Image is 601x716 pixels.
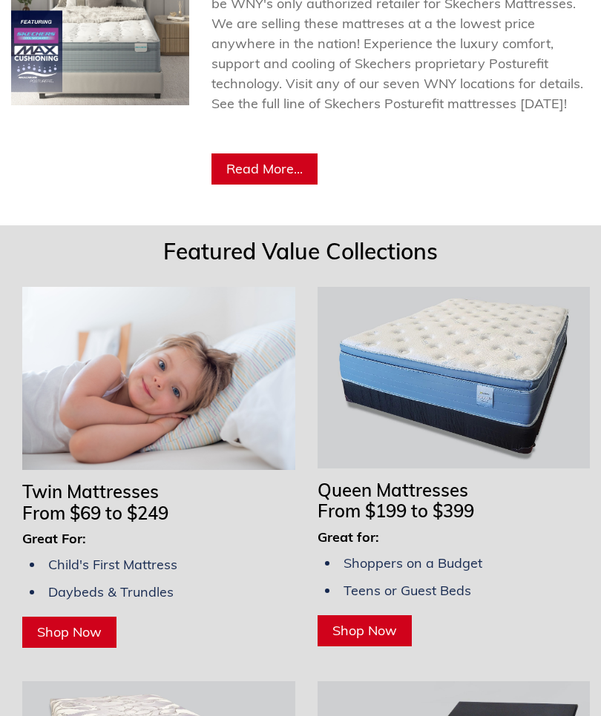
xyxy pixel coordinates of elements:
span: Daybeds & Trundles [48,583,174,600]
span: From $69 to $249 [22,502,168,524]
a: Read More... [211,153,318,185]
span: Featured Value Collections [163,237,438,265]
span: Read More... [226,160,303,177]
span: Twin Mattresses [22,480,159,503]
span: From $199 to $399 [318,500,474,522]
span: Shop Now [332,622,397,639]
a: Shop Now [22,617,116,648]
span: Great For: [22,530,86,547]
img: Twin Mattresses From $69 to $169 [22,287,295,470]
span: Queen Mattresses [318,479,468,501]
span: Great for: [318,528,379,546]
span: Shop Now [37,623,102,640]
span: Child's First Mattress [48,556,177,573]
img: Queen Mattresses From $199 to $349 [318,287,591,468]
span: Teens or Guest Beds [344,582,471,599]
span: Shoppers on a Budget [344,554,482,571]
a: Shop Now [318,615,412,646]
